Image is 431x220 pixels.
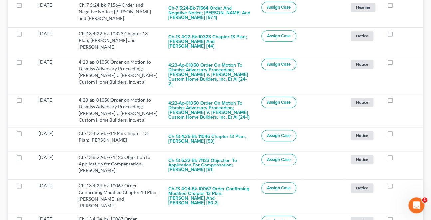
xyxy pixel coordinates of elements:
[351,183,373,192] span: Notice
[350,182,376,193] a: Notice
[261,154,296,165] button: Assign Case
[350,130,376,141] a: Notice
[261,59,296,70] button: Assign Case
[422,197,427,203] span: 1
[73,151,163,179] td: Ch-13 6:22-bk-71123 Objection to Application for Compensation; [PERSON_NAME]
[168,182,251,210] button: Ch-13 4:24-bk-10067 Order Confirming Modified Chapter 13 Plan; [PERSON_NAME] and [PERSON_NAME] [6...
[33,179,73,213] td: [DATE]
[267,5,291,10] span: Assign Case
[267,62,291,67] span: Assign Case
[73,56,163,94] td: 4:23-ap-01050 Order on Motion to Dismiss Adversary Proceeding; [PERSON_NAME] v. [PERSON_NAME] Cus...
[168,59,251,91] button: 4:23-ap-01050 Order on Motion to Dismiss Adversary Proceeding; [PERSON_NAME] v. [PERSON_NAME] Cus...
[168,130,251,148] button: Ch-13 4:25-bk-11046 Chapter 13 Plan; [PERSON_NAME] [53]
[261,182,296,194] button: Assign Case
[350,154,376,165] a: Notice
[267,185,291,191] span: Assign Case
[267,33,291,39] span: Assign Case
[408,197,424,213] iframe: Intercom live chat
[351,98,373,107] span: Notice
[350,97,376,108] a: Notice
[33,56,73,94] td: [DATE]
[351,131,373,140] span: Notice
[267,157,291,162] span: Assign Case
[33,27,73,56] td: [DATE]
[73,27,163,56] td: Ch-13 4:22-bk-10323 Chapter 13 Plan; [PERSON_NAME] and [PERSON_NAME]
[351,31,373,40] span: Notice
[168,97,251,124] button: 4:23-ap-01050 Order on Motion to Dismiss Adversary Proceeding; [PERSON_NAME] v. [PERSON_NAME] Cus...
[168,2,251,24] button: Ch-7 5:24-bk-71564 Order and Negative Notice; [PERSON_NAME] and [PERSON_NAME] [57-1]
[267,133,291,138] span: Assign Case
[350,2,376,13] a: Hearing
[73,179,163,213] td: Ch-13 4:24-bk-10067 Order Confirming Modified Chapter 13 Plan; [PERSON_NAME] and [PERSON_NAME]
[261,97,296,108] button: Assign Case
[73,127,163,151] td: Ch-13 4:25-bk-11046 Chapter 13 Plan; [PERSON_NAME]
[73,94,163,127] td: 4:23-ap-01050 Order on Motion to Dismiss Adversary Proceeding; [PERSON_NAME] v. [PERSON_NAME] Cus...
[350,30,376,41] a: Notice
[33,127,73,151] td: [DATE]
[168,30,251,53] button: Ch-13 4:22-bk-10323 Chapter 13 Plan; [PERSON_NAME] and [PERSON_NAME] [44]
[351,60,373,69] span: Notice
[351,155,373,164] span: Notice
[261,130,296,141] button: Assign Case
[261,2,296,13] button: Assign Case
[351,3,375,12] span: Hearing
[261,30,296,42] button: Assign Case
[267,100,291,105] span: Assign Case
[168,154,251,176] button: Ch-13 6:22-bk-71123 Objection to Application for Compensation; [PERSON_NAME] [91]
[350,59,376,70] a: Notice
[33,151,73,179] td: [DATE]
[33,94,73,127] td: [DATE]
